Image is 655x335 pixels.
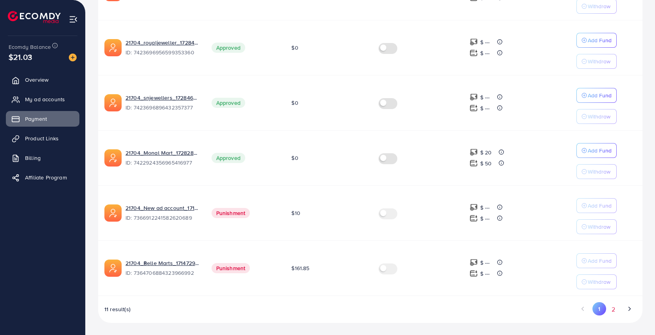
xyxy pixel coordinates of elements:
span: Product Links [25,134,59,142]
span: ID: 7364706884323966992 [126,269,199,277]
button: Withdraw [576,219,617,234]
a: 21704_royaljeweller_1728464163433 [126,39,199,47]
button: Add Fund [576,88,617,103]
div: <span class='underline'>21704_New ad account_1715242935867</span></br>7366912241582620689 [126,204,199,222]
a: Billing [6,150,79,166]
p: $ --- [480,258,490,267]
ul: Pagination [576,302,636,317]
span: $161.85 [291,264,309,272]
span: 11 result(s) [104,305,131,313]
span: ID: 7422924356965416977 [126,159,199,167]
button: Add Fund [576,33,617,48]
span: $0 [291,99,298,107]
a: Product Links [6,131,79,146]
img: menu [69,15,78,24]
span: $21.03 [9,51,32,63]
p: Withdraw [588,57,610,66]
span: Ecomdy Balance [9,43,51,51]
span: Approved [212,43,245,53]
button: Add Fund [576,253,617,268]
a: Payment [6,111,79,127]
p: Add Fund [588,36,612,45]
span: ID: 7423696956599353360 [126,48,199,56]
button: Withdraw [576,274,617,289]
a: 21704_snjewellers_1728464129451 [126,94,199,102]
span: Punishment [212,208,250,218]
span: ID: 7366912241582620689 [126,214,199,222]
span: Approved [212,98,245,108]
div: <span class='underline'>21704_Belle Marts_1714729458379</span></br>7364706884323966992 [126,259,199,277]
div: <span class='underline'>21704_royaljeweller_1728464163433</span></br>7423696956599353360 [126,39,199,57]
p: $ --- [480,203,490,212]
img: ic-ads-acc.e4c84228.svg [104,39,122,56]
a: Affiliate Program [6,170,79,185]
p: Add Fund [588,201,612,210]
img: image [69,54,77,61]
a: Overview [6,72,79,88]
img: top-up amount [470,203,478,211]
div: <span class='underline'>21704_Monal Mart_1728284276179</span></br>7422924356965416977 [126,149,199,167]
button: Withdraw [576,54,617,69]
img: top-up amount [470,38,478,46]
button: Go to page 2 [606,302,620,317]
img: ic-ads-acc.e4c84228.svg [104,149,122,167]
span: $0 [291,44,298,52]
img: ic-ads-acc.e4c84228.svg [104,204,122,222]
img: top-up amount [470,148,478,156]
p: Add Fund [588,146,612,155]
img: top-up amount [470,159,478,167]
span: Billing [25,154,41,162]
p: $ 50 [480,159,492,168]
img: top-up amount [470,104,478,112]
img: ic-ads-acc.e4c84228.svg [104,260,122,277]
img: top-up amount [470,49,478,57]
img: top-up amount [470,269,478,278]
p: $ --- [480,93,490,102]
button: Withdraw [576,109,617,124]
button: Add Fund [576,198,617,213]
span: Punishment [212,263,250,273]
p: $ --- [480,38,490,47]
img: top-up amount [470,258,478,267]
span: ID: 7423696896432357377 [126,104,199,111]
button: Go to page 1 [592,302,606,315]
span: Overview [25,76,48,84]
p: Withdraw [588,2,610,11]
p: Withdraw [588,222,610,231]
span: Approved [212,153,245,163]
p: $ --- [480,104,490,113]
span: $10 [291,209,300,217]
span: Payment [25,115,47,123]
iframe: Chat [622,300,649,329]
span: My ad accounts [25,95,65,103]
p: Withdraw [588,167,610,176]
span: $0 [291,154,298,162]
img: top-up amount [470,214,478,222]
p: Withdraw [588,112,610,121]
a: 21704_New ad account_1715242935867 [126,204,199,212]
img: top-up amount [470,93,478,101]
div: <span class='underline'>21704_snjewellers_1728464129451</span></br>7423696896432357377 [126,94,199,112]
img: ic-ads-acc.e4c84228.svg [104,94,122,111]
button: Add Fund [576,143,617,158]
img: logo [8,11,61,23]
a: My ad accounts [6,91,79,107]
p: Add Fund [588,256,612,265]
p: $ 20 [480,148,492,157]
p: $ --- [480,269,490,278]
p: Withdraw [588,277,610,287]
a: 21704_Monal Mart_1728284276179 [126,149,199,157]
span: Affiliate Program [25,174,67,181]
p: $ --- [480,214,490,223]
p: Add Fund [588,91,612,100]
button: Withdraw [576,164,617,179]
a: 21704_Belle Marts_1714729458379 [126,259,199,267]
p: $ --- [480,48,490,58]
